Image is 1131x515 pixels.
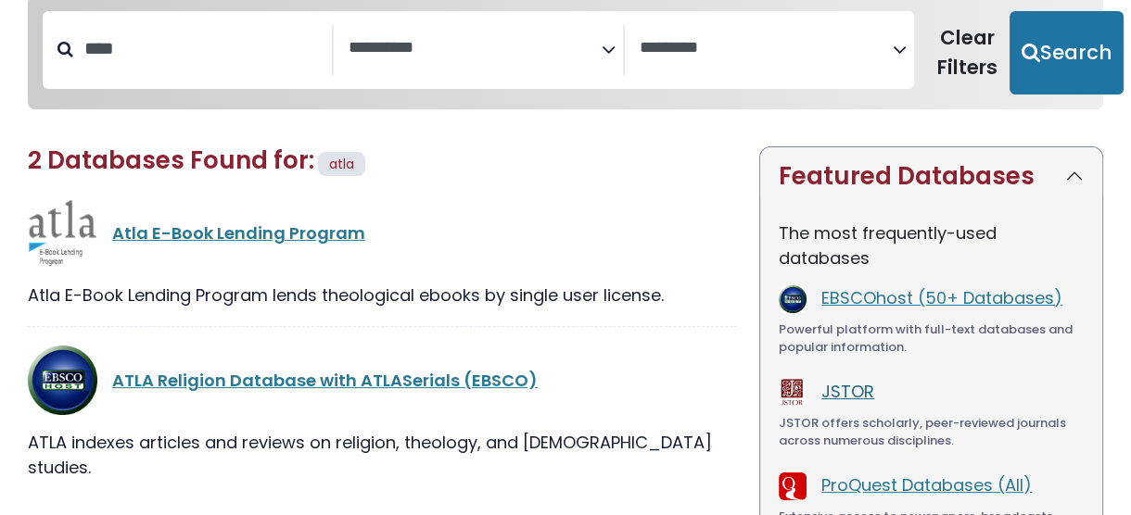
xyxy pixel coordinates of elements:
[73,33,332,64] input: Search database by title or keyword
[925,11,1010,94] button: Clear Filters
[28,430,737,480] div: ATLA indexes articles and reviews on religion, theology, and [DEMOGRAPHIC_DATA] studies.
[349,39,602,58] textarea: Search
[779,414,1084,450] div: JSTOR offers scholarly, peer-reviewed journals across numerous disciplines.
[821,380,874,403] a: JSTOR
[779,320,1084,357] div: Powerful platform with full-text databases and popular information.
[821,473,1032,496] a: ProQuest Databases (All)
[821,286,1062,309] a: EBSCOhost (50+ Databases)
[1010,11,1124,94] button: Submit for Search Results
[112,369,538,392] a: ATLA Religion Database with ATLASerials (EBSCO)
[760,147,1102,206] button: Featured Databases
[112,221,365,245] a: Atla E-Book Lending Program
[779,220,1084,270] p: The most frequently-used databases
[28,144,314,177] span: 2 Databases Found for:
[329,155,354,173] span: atla
[640,39,893,58] textarea: Search
[28,283,737,308] div: Atla E-Book Lending Program lends theological ebooks by single user license.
